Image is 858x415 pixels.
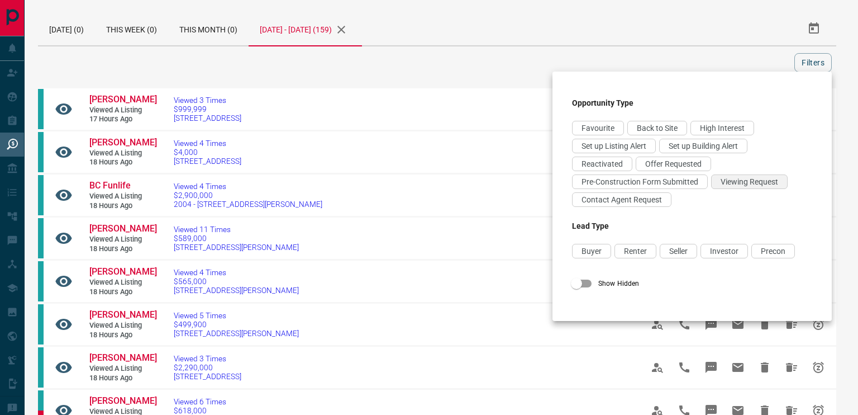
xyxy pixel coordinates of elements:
[645,159,702,168] span: Offer Requested
[572,98,812,107] h3: Opportunity Type
[751,244,795,258] div: Precon
[572,139,656,153] div: Set up Listing Alert
[572,121,624,135] div: Favourite
[761,247,785,256] span: Precon
[598,279,639,289] span: Show Hidden
[711,175,788,189] div: Viewing Request
[581,195,662,204] span: Contact Agent Request
[636,157,711,171] div: Offer Requested
[572,157,632,171] div: Reactivated
[581,124,614,133] span: Favourite
[624,247,647,256] span: Renter
[581,159,623,168] span: Reactivated
[669,247,688,256] span: Seller
[614,244,656,258] div: Renter
[581,177,698,186] span: Pre-Construction Form Submitted
[690,121,754,135] div: High Interest
[700,124,745,133] span: High Interest
[637,124,678,133] span: Back to Site
[710,247,738,256] span: Investor
[572,192,671,207] div: Contact Agent Request
[581,142,646,150] span: Set up Listing Alert
[572,221,812,230] h3: Lead Type
[721,177,778,186] span: Viewing Request
[669,142,738,150] span: Set up Building Alert
[660,244,697,258] div: Seller
[627,121,687,135] div: Back to Site
[572,175,708,189] div: Pre-Construction Form Submitted
[581,247,602,256] span: Buyer
[572,244,611,258] div: Buyer
[700,244,748,258] div: Investor
[659,139,747,153] div: Set up Building Alert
